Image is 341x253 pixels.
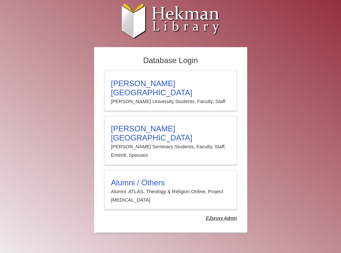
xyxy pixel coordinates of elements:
[111,178,230,205] summary: Alumni / OthersAlumni: ATLAS, Theology & Religion Online, Project [MEDICAL_DATA]
[104,71,237,111] a: [PERSON_NAME][GEOGRAPHIC_DATA][PERSON_NAME] University Students, Faculty, Staff
[111,97,230,106] p: [PERSON_NAME] University Students, Faculty, Staff
[111,187,230,205] p: Alumni: ATLAS, Theology & Religion Online, Project [MEDICAL_DATA]
[101,54,240,67] h2: Database Login
[111,142,230,160] p: [PERSON_NAME] Seminary Students, Faculty, Staff, Emeriti, Spouses
[206,216,237,221] dfn: Use Alumni login
[111,178,230,187] h3: Alumni / Others
[104,116,237,165] a: [PERSON_NAME][GEOGRAPHIC_DATA][PERSON_NAME] Seminary Students, Faculty, Staff, Emeriti, Spouses
[111,79,230,97] h3: [PERSON_NAME][GEOGRAPHIC_DATA]
[111,124,230,142] h3: [PERSON_NAME][GEOGRAPHIC_DATA]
